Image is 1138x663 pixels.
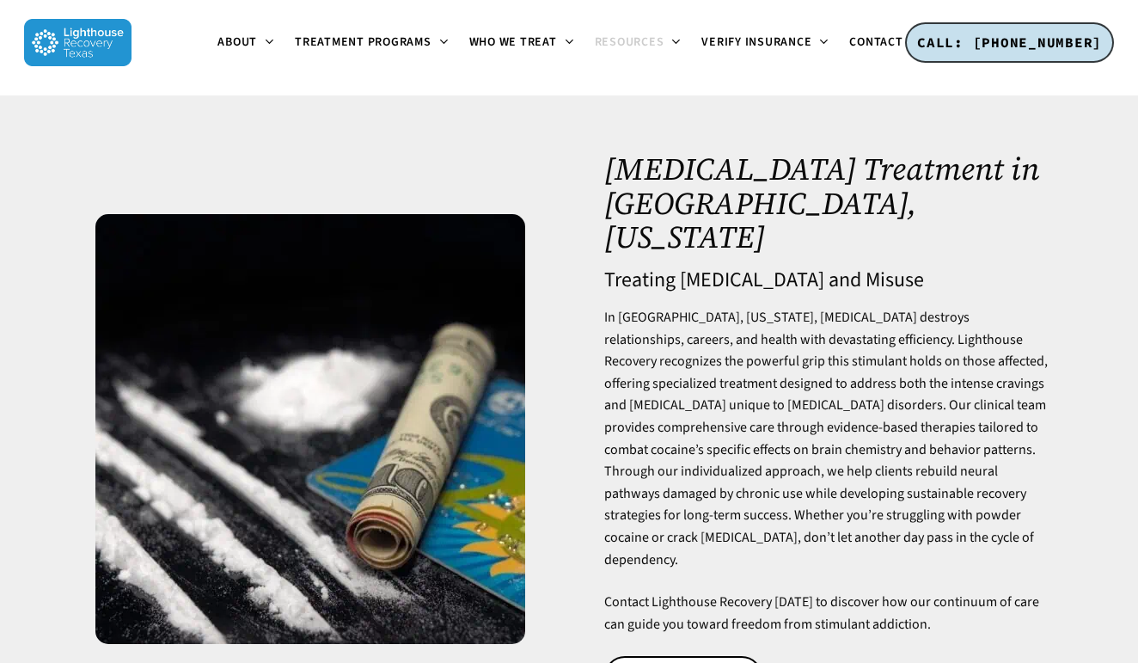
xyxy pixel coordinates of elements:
a: Resources [584,36,692,50]
span: CALL: [PHONE_NUMBER] [917,34,1102,51]
span: Resources [595,34,664,51]
span: Who We Treat [469,34,557,51]
span: Contact [849,34,902,51]
a: Who We Treat [459,36,584,50]
h4: Treating [MEDICAL_DATA] and Misuse [604,269,1050,292]
span: About [217,34,257,51]
a: Verify Insurance [691,36,839,50]
p: In [GEOGRAPHIC_DATA], [US_STATE], [MEDICAL_DATA] destroys relationships, careers, and health with... [604,307,1050,592]
img: cocaine drug powder over black abuse concept [95,214,525,644]
span: Treatment Programs [295,34,431,51]
p: Contact Lighthouse Recovery [DATE] to discover how our continuum of care can guide you toward fre... [604,592,1050,635]
h1: [MEDICAL_DATA] Treatment in [GEOGRAPHIC_DATA], [US_STATE] [604,152,1050,255]
a: About [207,36,284,50]
a: Contact [839,36,930,50]
span: Verify Insurance [701,34,811,51]
a: CALL: [PHONE_NUMBER] [905,22,1114,64]
a: Treatment Programs [284,36,459,50]
img: Lighthouse Recovery Texas [24,19,132,66]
